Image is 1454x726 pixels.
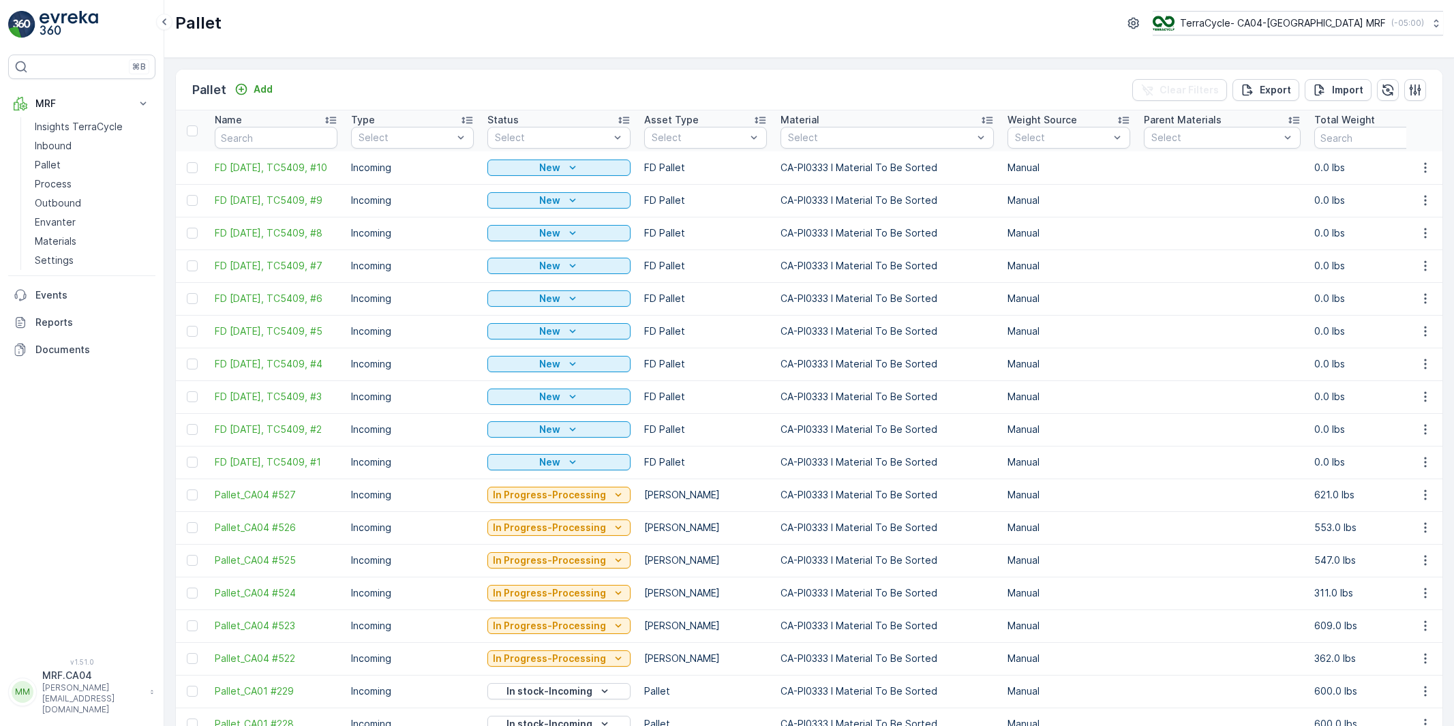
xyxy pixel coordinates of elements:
[487,323,631,339] button: New
[781,259,994,273] p: CA-PI0333 I Material To Be Sorted
[1180,16,1386,30] p: TerraCycle- CA04-[GEOGRAPHIC_DATA] MRF
[487,519,631,536] button: In Progress-Processing
[187,424,198,435] div: Toggle Row Selected
[1314,554,1437,567] p: 547.0 lbs
[644,357,767,371] p: FD Pallet
[1314,357,1437,371] p: 0.0 lbs
[351,586,474,600] p: Incoming
[29,155,155,175] a: Pallet
[644,684,767,698] p: Pallet
[351,684,474,698] p: Incoming
[187,555,198,566] div: Toggle Row Selected
[487,454,631,470] button: New
[215,423,337,436] span: FD [DATE], TC5409, #2
[493,619,606,633] p: In Progress-Processing
[1008,423,1130,436] p: Manual
[644,423,767,436] p: FD Pallet
[229,81,278,97] button: Add
[487,225,631,241] button: New
[539,423,560,436] p: New
[781,226,994,240] p: CA-PI0333 I Material To Be Sorted
[487,290,631,307] button: New
[351,390,474,404] p: Incoming
[351,423,474,436] p: Incoming
[187,391,198,402] div: Toggle Row Selected
[1314,390,1437,404] p: 0.0 lbs
[215,324,337,338] a: FD Sep 26 2025, TC5409, #5
[487,258,631,274] button: New
[215,423,337,436] a: FD Sep 26 2025, TC5409, #2
[215,521,337,534] a: Pallet_CA04 #526
[215,684,337,698] a: Pallet_CA01 #229
[215,357,337,371] a: FD Sep 26 2025, TC5409, #4
[1008,194,1130,207] p: Manual
[35,235,76,248] p: Materials
[42,669,143,682] p: MRF.CA04
[187,588,198,599] div: Toggle Row Selected
[1008,226,1130,240] p: Manual
[644,113,699,127] p: Asset Type
[187,293,198,304] div: Toggle Row Selected
[644,292,767,305] p: FD Pallet
[539,455,560,469] p: New
[35,316,150,329] p: Reports
[1008,324,1130,338] p: Manual
[781,586,994,600] p: CA-PI0333 I Material To Be Sorted
[1314,324,1437,338] p: 0.0 lbs
[1008,586,1130,600] p: Manual
[1132,79,1227,101] button: Clear Filters
[652,131,746,145] p: Select
[35,343,150,357] p: Documents
[187,522,198,533] div: Toggle Row Selected
[215,324,337,338] span: FD [DATE], TC5409, #5
[215,226,337,240] a: FD Sep 26 2025, TC5409, #8
[351,194,474,207] p: Incoming
[8,11,35,38] img: logo
[1008,259,1130,273] p: Manual
[487,650,631,667] button: In Progress-Processing
[493,488,606,502] p: In Progress-Processing
[215,259,337,273] a: FD Sep 26 2025, TC5409, #7
[1260,83,1291,97] p: Export
[1314,292,1437,305] p: 0.0 lbs
[351,324,474,338] p: Incoming
[487,487,631,503] button: In Progress-Processing
[35,196,81,210] p: Outbound
[1391,18,1424,29] p: ( -05:00 )
[487,683,631,699] button: In stock-Incoming
[781,554,994,567] p: CA-PI0333 I Material To Be Sorted
[506,684,592,698] p: In stock-Incoming
[644,226,767,240] p: FD Pallet
[8,336,155,363] a: Documents
[351,652,474,665] p: Incoming
[254,82,273,96] p: Add
[1151,131,1279,145] p: Select
[644,390,767,404] p: FD Pallet
[644,259,767,273] p: FD Pallet
[215,554,337,567] a: Pallet_CA04 #525
[187,162,198,173] div: Toggle Row Selected
[215,652,337,665] span: Pallet_CA04 #522
[215,194,337,207] span: FD [DATE], TC5409, #9
[493,652,606,665] p: In Progress-Processing
[539,259,560,273] p: New
[644,324,767,338] p: FD Pallet
[192,80,226,100] p: Pallet
[539,292,560,305] p: New
[29,194,155,213] a: Outbound
[351,113,375,127] p: Type
[187,489,198,500] div: Toggle Row Selected
[8,90,155,117] button: MRF
[215,455,337,469] a: FD Sep 26 2025, TC5409, #1
[359,131,453,145] p: Select
[781,423,994,436] p: CA-PI0333 I Material To Be Sorted
[187,653,198,664] div: Toggle Row Selected
[1314,652,1437,665] p: 362.0 lbs
[781,652,994,665] p: CA-PI0333 I Material To Be Sorted
[215,619,337,633] span: Pallet_CA04 #523
[1314,619,1437,633] p: 609.0 lbs
[1314,194,1437,207] p: 0.0 lbs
